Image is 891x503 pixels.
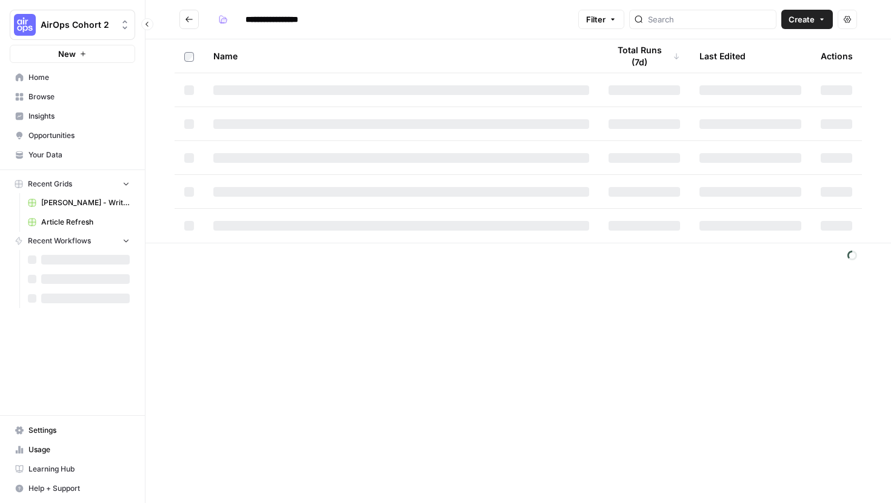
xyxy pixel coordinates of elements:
[28,130,130,141] span: Opportunities
[10,68,135,87] a: Home
[28,235,91,246] span: Recent Workflows
[28,179,72,189] span: Recent Grids
[781,10,833,29] button: Create
[10,459,135,479] a: Learning Hub
[10,45,135,63] button: New
[10,107,135,126] a: Insights
[28,72,130,83] span: Home
[179,10,199,29] button: Go back
[10,440,135,459] a: Usage
[22,212,135,232] a: Article Refresh
[41,217,130,228] span: Article Refresh
[699,39,746,73] div: Last Edited
[28,111,130,122] span: Insights
[22,193,135,212] a: [PERSON_NAME] - Writing Rules Enforcer 🔨 Grid
[10,175,135,193] button: Recent Grids
[10,421,135,440] a: Settings
[213,39,589,73] div: Name
[28,91,130,102] span: Browse
[10,232,135,250] button: Recent Workflows
[14,14,36,36] img: AirOps Cohort 2 Logo
[609,39,680,73] div: Total Runs (7d)
[41,19,114,31] span: AirOps Cohort 2
[10,10,135,40] button: Workspace: AirOps Cohort 2
[58,48,76,60] span: New
[10,479,135,498] button: Help + Support
[41,197,130,208] span: [PERSON_NAME] - Writing Rules Enforcer 🔨 Grid
[586,13,606,25] span: Filter
[10,87,135,107] a: Browse
[578,10,624,29] button: Filter
[28,464,130,475] span: Learning Hub
[28,425,130,436] span: Settings
[28,150,130,160] span: Your Data
[648,13,771,25] input: Search
[28,483,130,494] span: Help + Support
[10,126,135,145] a: Opportunities
[821,39,853,73] div: Actions
[10,145,135,165] a: Your Data
[28,444,130,455] span: Usage
[789,13,815,25] span: Create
